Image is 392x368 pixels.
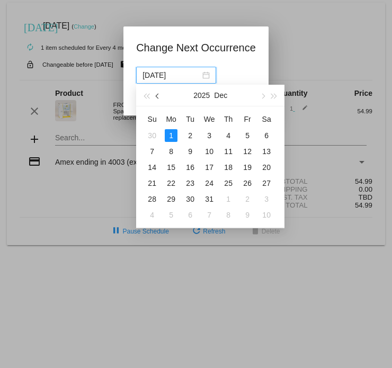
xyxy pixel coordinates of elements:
div: 10 [260,209,273,221]
td: 12/11/2025 [219,143,238,159]
th: Mon [162,111,181,128]
div: 28 [146,193,158,205]
th: Fri [238,111,257,128]
td: 1/5/2026 [162,207,181,223]
td: 12/19/2025 [238,159,257,175]
td: 12/6/2025 [257,128,276,143]
input: Select date [142,69,200,81]
div: 8 [165,145,177,158]
div: 8 [222,209,235,221]
div: 14 [146,161,158,174]
div: 1 [222,193,235,205]
td: 1/9/2026 [238,207,257,223]
button: Next month (PageDown) [256,85,268,106]
div: 19 [241,161,254,174]
td: 12/23/2025 [181,175,200,191]
td: 12/22/2025 [162,175,181,191]
div: 7 [203,209,216,221]
div: 10 [203,145,216,158]
td: 12/14/2025 [142,159,162,175]
div: 30 [184,193,197,205]
td: 12/4/2025 [219,128,238,143]
div: 20 [260,161,273,174]
td: 12/8/2025 [162,143,181,159]
td: 11/30/2025 [142,128,162,143]
td: 12/2/2025 [181,128,200,143]
div: 6 [260,129,273,142]
div: 4 [222,129,235,142]
div: 9 [241,209,254,221]
div: 2 [184,129,197,142]
div: 26 [241,177,254,190]
td: 12/27/2025 [257,175,276,191]
td: 1/6/2026 [181,207,200,223]
button: 2025 [193,85,210,106]
div: 24 [203,177,216,190]
button: Previous month (PageUp) [153,85,164,106]
td: 12/28/2025 [142,191,162,207]
td: 12/3/2025 [200,128,219,143]
div: 17 [203,161,216,174]
div: 3 [203,129,216,142]
td: 1/3/2026 [257,191,276,207]
button: Dec [214,85,227,106]
div: 16 [184,161,197,174]
div: 18 [222,161,235,174]
td: 12/12/2025 [238,143,257,159]
td: 12/30/2025 [181,191,200,207]
div: 27 [260,177,273,190]
div: 5 [165,209,177,221]
div: 9 [184,145,197,158]
div: 23 [184,177,197,190]
div: 13 [260,145,273,158]
div: 31 [203,193,216,205]
td: 12/18/2025 [219,159,238,175]
th: Sat [257,111,276,128]
td: 12/20/2025 [257,159,276,175]
td: 12/9/2025 [181,143,200,159]
th: Tue [181,111,200,128]
td: 12/5/2025 [238,128,257,143]
td: 1/4/2026 [142,207,162,223]
div: 3 [260,193,273,205]
div: 2 [241,193,254,205]
td: 12/29/2025 [162,191,181,207]
div: 6 [184,209,197,221]
td: 1/7/2026 [200,207,219,223]
td: 12/26/2025 [238,175,257,191]
th: Thu [219,111,238,128]
div: 12 [241,145,254,158]
td: 12/24/2025 [200,175,219,191]
th: Wed [200,111,219,128]
td: 12/31/2025 [200,191,219,207]
div: 22 [165,177,177,190]
div: 15 [165,161,177,174]
td: 12/7/2025 [142,143,162,159]
div: 21 [146,177,158,190]
h1: Change Next Occurrence [136,39,256,56]
button: Last year (Control + left) [140,85,152,106]
td: 1/10/2026 [257,207,276,223]
td: 1/2/2026 [238,191,257,207]
div: 1 [165,129,177,142]
td: 12/16/2025 [181,159,200,175]
div: 11 [222,145,235,158]
th: Sun [142,111,162,128]
button: Next year (Control + right) [269,85,280,106]
div: 25 [222,177,235,190]
td: 12/1/2025 [162,128,181,143]
div: 7 [146,145,158,158]
td: 1/1/2026 [219,191,238,207]
div: 5 [241,129,254,142]
td: 12/10/2025 [200,143,219,159]
td: 12/17/2025 [200,159,219,175]
td: 12/21/2025 [142,175,162,191]
div: 4 [146,209,158,221]
div: 29 [165,193,177,205]
td: 12/25/2025 [219,175,238,191]
div: 30 [146,129,158,142]
td: 12/13/2025 [257,143,276,159]
td: 1/8/2026 [219,207,238,223]
td: 12/15/2025 [162,159,181,175]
